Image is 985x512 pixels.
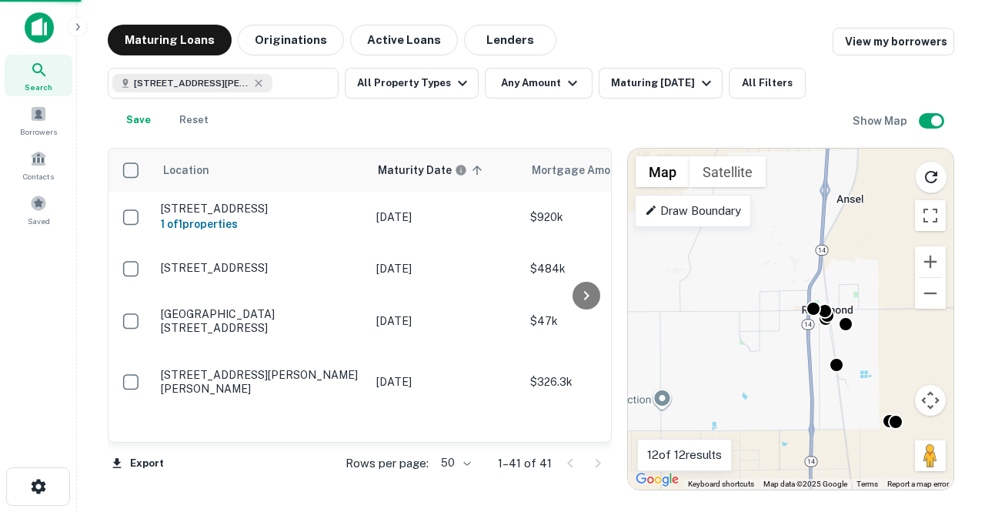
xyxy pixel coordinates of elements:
p: $47k [530,313,684,330]
p: [DATE] [376,260,515,277]
a: Borrowers [5,99,72,141]
span: Mortgage Amount [532,161,649,179]
button: Save your search to get updates of matches that match your search criteria. [114,105,163,136]
span: Location [162,161,229,179]
p: Draw Boundary [645,202,741,220]
th: Location [153,149,369,192]
button: Zoom out [915,278,946,309]
button: Reload search area [915,161,947,193]
a: Terms (opens in new tab) [856,480,878,488]
div: 0 0 [628,149,953,490]
p: [DATE] [376,209,515,226]
a: Open this area in Google Maps (opens a new window) [632,470,683,490]
img: capitalize-icon.png [25,12,54,43]
button: Originations [238,25,344,55]
p: Rows per page: [346,454,429,473]
button: Zoom in [915,246,946,277]
span: Maturity dates displayed may be estimated. Please contact the lender for the most accurate maturi... [378,162,487,179]
span: Search [25,81,52,93]
div: 50 [435,452,473,474]
p: $15k [530,441,684,458]
span: Map data ©2025 Google [763,480,847,488]
button: Show street map [636,156,689,187]
p: $326.3k [530,373,684,390]
iframe: Chat Widget [908,389,985,463]
p: 12 of 12 results [647,446,722,464]
button: Active Loans [350,25,458,55]
p: [DATE] [376,373,515,390]
a: Search [5,55,72,96]
a: Saved [5,189,72,230]
button: Any Amount [485,68,593,99]
p: [STREET_ADDRESS][PERSON_NAME][PERSON_NAME] [161,368,361,396]
button: Map camera controls [915,385,946,416]
span: Borrowers [20,125,57,138]
p: [STREET_ADDRESS] [161,261,361,275]
div: Maturity dates displayed may be estimated. Please contact the lender for the most accurate maturi... [378,162,467,179]
p: $920k [530,209,684,226]
th: Mortgage Amount [523,149,692,192]
p: [STREET_ADDRESS] [161,202,361,216]
button: Maturing Loans [108,25,232,55]
button: Keyboard shortcuts [688,479,754,490]
p: $484k [530,260,684,277]
a: View my borrowers [833,28,954,55]
p: [GEOGRAPHIC_DATA][STREET_ADDRESS] [161,307,361,335]
a: Contacts [5,144,72,186]
h6: Show Map [853,112,910,129]
span: [STREET_ADDRESS][PERSON_NAME][PERSON_NAME] [134,76,249,90]
button: Toggle fullscreen view [915,200,946,231]
img: Google [632,470,683,490]
h6: 1 of 1 properties [161,216,361,233]
h6: Maturity Date [378,162,452,179]
button: Maturing [DATE] [599,68,723,99]
button: Reset [169,105,219,136]
button: All Filters [729,68,806,99]
p: [DATE] [376,313,515,330]
div: Maturing [DATE] [611,74,716,92]
button: Lenders [464,25,556,55]
a: Report a map error [887,480,949,488]
span: Contacts [23,170,54,182]
button: All Property Types [345,68,479,99]
th: Maturity dates displayed may be estimated. Please contact the lender for the most accurate maturi... [369,149,523,192]
button: Show satellite imagery [689,156,766,187]
p: [DATE] [376,441,515,458]
p: 1–41 of 41 [498,454,552,473]
span: Saved [28,215,50,227]
button: Export [108,452,168,475]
